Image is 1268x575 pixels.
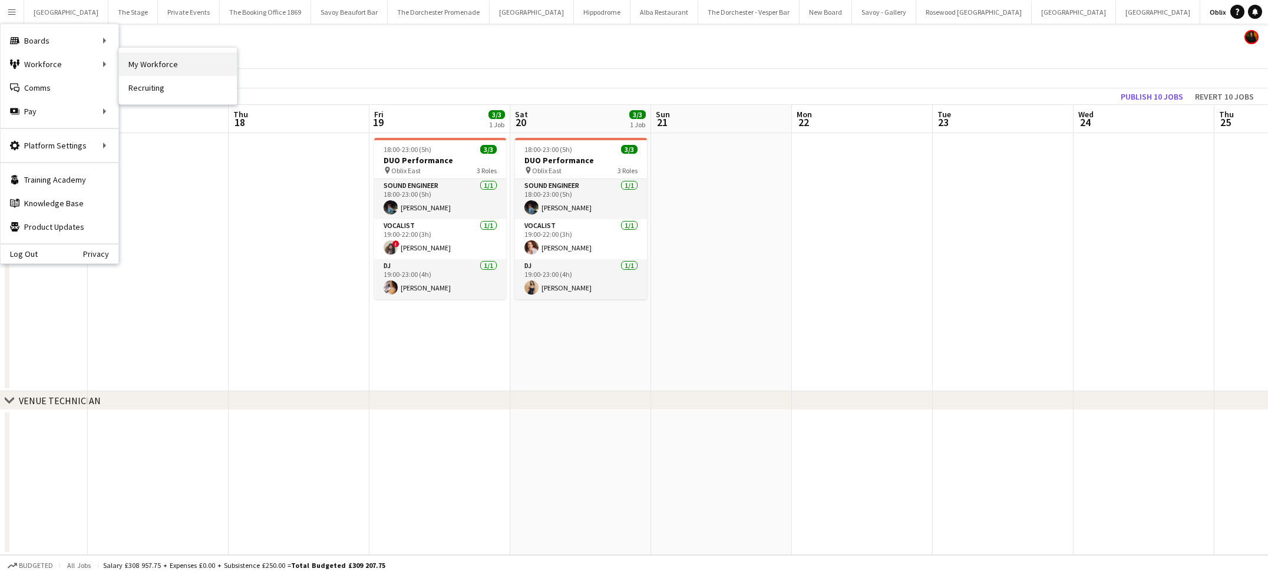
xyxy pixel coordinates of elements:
[1,249,38,259] a: Log Out
[291,561,385,570] span: Total Budgeted £309 207.75
[1116,1,1200,24] button: [GEOGRAPHIC_DATA]
[515,259,647,299] app-card-role: DJ1/119:00-23:00 (4h)[PERSON_NAME]
[490,1,574,24] button: [GEOGRAPHIC_DATA]
[916,1,1032,24] button: Rosewood [GEOGRAPHIC_DATA]
[119,76,237,100] a: Recruiting
[374,109,384,120] span: Fri
[574,1,630,24] button: Hippodrome
[1116,89,1188,104] button: Publish 10 jobs
[1032,1,1116,24] button: [GEOGRAPHIC_DATA]
[1,215,118,239] a: Product Updates
[392,240,399,247] span: !
[374,259,506,299] app-card-role: DJ1/119:00-23:00 (4h)[PERSON_NAME]
[1,76,118,100] a: Comms
[19,395,101,407] div: VENUE TECHNICIAN
[630,1,698,24] button: Alba Restaurant
[513,115,528,129] span: 20
[618,166,638,175] span: 3 Roles
[1190,89,1259,104] button: Revert 10 jobs
[220,1,311,24] button: The Booking Office 1869
[1244,30,1259,44] app-user-avatar: Celine Amara
[1219,109,1234,120] span: Thu
[1,52,118,76] div: Workforce
[391,166,421,175] span: Oblix East
[852,1,916,24] button: Savoy - Gallery
[6,559,55,572] button: Budgeted
[119,52,237,76] a: My Workforce
[233,109,248,120] span: Thu
[656,109,670,120] span: Sun
[515,109,528,120] span: Sat
[621,145,638,154] span: 3/3
[488,110,505,119] span: 3/3
[65,561,93,570] span: All jobs
[374,155,506,166] h3: DUO Performance
[374,138,506,299] app-job-card: 18:00-23:00 (5h)3/3DUO Performance Oblix East3 RolesSound Engineer1/118:00-23:00 (5h)[PERSON_NAME...
[1,168,118,191] a: Training Academy
[374,219,506,259] app-card-role: Vocalist1/119:00-22:00 (3h)![PERSON_NAME]
[158,1,220,24] button: Private Events
[698,1,800,24] button: The Dorchester - Vesper Bar
[795,115,812,129] span: 22
[629,110,646,119] span: 3/3
[311,1,388,24] button: Savoy Beaufort Bar
[1,191,118,215] a: Knowledge Base
[524,145,572,154] span: 18:00-23:00 (5h)
[384,145,431,154] span: 18:00-23:00 (5h)
[937,109,951,120] span: Tue
[372,115,384,129] span: 19
[480,145,497,154] span: 3/3
[24,1,108,24] button: [GEOGRAPHIC_DATA]
[515,179,647,219] app-card-role: Sound Engineer1/118:00-23:00 (5h)[PERSON_NAME]
[1,29,118,52] div: Boards
[532,166,562,175] span: Oblix East
[1,100,118,123] div: Pay
[83,249,118,259] a: Privacy
[388,1,490,24] button: The Dorchester Promenade
[1200,1,1236,24] button: Oblix
[374,179,506,219] app-card-role: Sound Engineer1/118:00-23:00 (5h)[PERSON_NAME]
[1,134,118,157] div: Platform Settings
[800,1,852,24] button: New Board
[1078,109,1094,120] span: Wed
[515,138,647,299] app-job-card: 18:00-23:00 (5h)3/3DUO Performance Oblix East3 RolesSound Engineer1/118:00-23:00 (5h)[PERSON_NAME...
[108,1,158,24] button: The Stage
[19,561,53,570] span: Budgeted
[630,120,645,129] div: 1 Job
[936,115,951,129] span: 23
[232,115,248,129] span: 18
[477,166,497,175] span: 3 Roles
[515,155,647,166] h3: DUO Performance
[489,120,504,129] div: 1 Job
[797,109,812,120] span: Mon
[103,561,385,570] div: Salary £308 957.75 + Expenses £0.00 + Subsistence £250.00 =
[654,115,670,129] span: 21
[1217,115,1234,129] span: 25
[515,219,647,259] app-card-role: Vocalist1/119:00-22:00 (3h)[PERSON_NAME]
[1077,115,1094,129] span: 24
